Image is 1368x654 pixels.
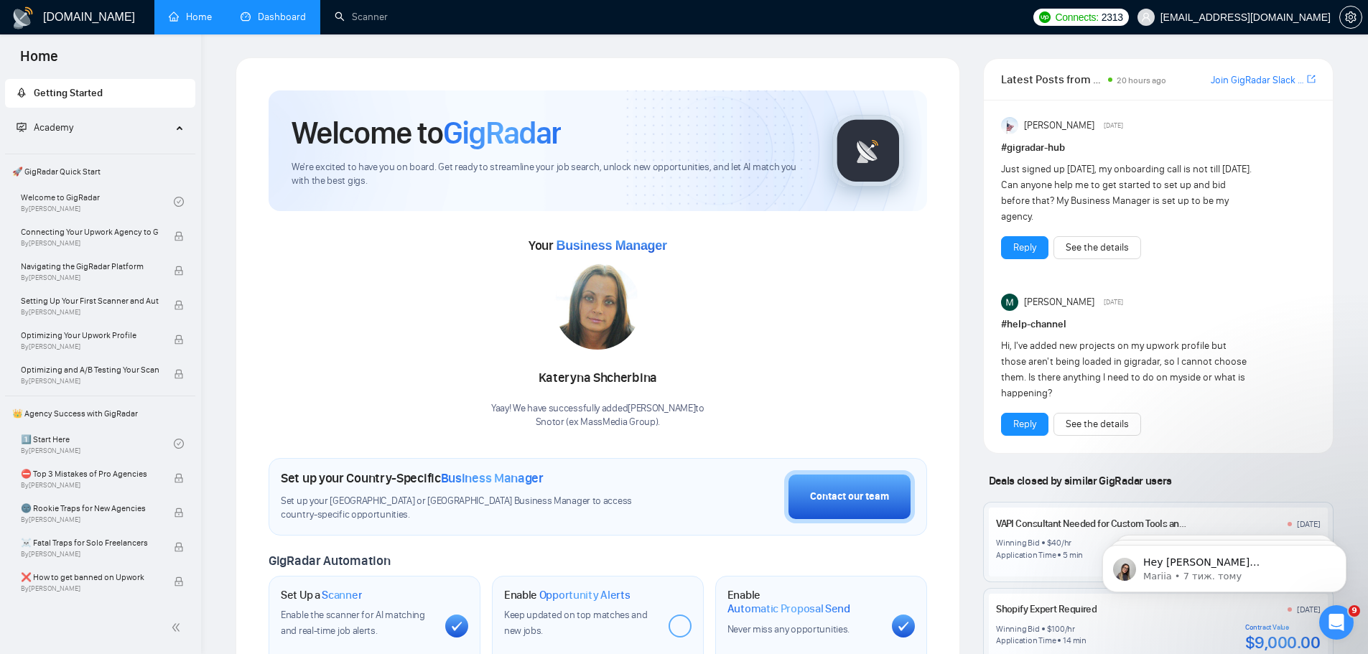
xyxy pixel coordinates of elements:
[1245,623,1321,632] div: Contract Value
[21,259,159,274] span: Navigating the GigRadar Platform
[1013,240,1036,256] a: Reply
[21,550,159,559] span: By [PERSON_NAME]
[292,113,561,152] h1: Welcome to
[169,11,212,23] a: homeHome
[1024,294,1094,310] span: [PERSON_NAME]
[1104,119,1123,132] span: [DATE]
[1001,294,1018,311] img: Milan Stojanovic
[322,588,362,602] span: Scanner
[21,584,159,593] span: By [PERSON_NAME]
[1053,236,1141,259] button: See the details
[1141,12,1151,22] span: user
[996,549,1056,561] div: Application Time
[21,536,159,550] span: ☠️ Fatal Traps for Solo Freelancers
[504,609,648,637] span: Keep updated on top matches and new jobs.
[174,369,184,379] span: lock
[281,470,544,486] h1: Set up your Country-Specific
[1047,623,1052,635] div: $
[727,623,850,635] span: Never miss any opportunities.
[1339,11,1362,23] a: setting
[1001,70,1104,88] span: Latest Posts from the GigRadar Community
[21,467,159,481] span: ⛔ Top 3 Mistakes of Pro Agencies
[21,308,159,317] span: By [PERSON_NAME]
[5,79,195,108] li: Getting Started
[21,481,159,490] span: By [PERSON_NAME]
[1001,338,1253,401] div: Hi, I've added new projects on my upwork profile but those aren't being loaded in gigradar, so I ...
[174,300,184,310] span: lock
[1051,623,1064,635] div: 100
[269,553,390,569] span: GigRadar Automation
[174,266,184,276] span: lock
[34,121,73,134] span: Academy
[241,11,306,23] a: dashboardDashboard
[1307,73,1316,85] span: export
[21,239,159,248] span: By [PERSON_NAME]
[810,489,889,505] div: Contact our team
[174,542,184,552] span: lock
[441,470,544,486] span: Business Manager
[174,576,184,587] span: lock
[491,416,704,429] p: Snotor (ex MassMedia Group) .
[6,399,194,428] span: 👑 Agency Success with GigRadar
[21,294,159,308] span: Setting Up Your First Scanner and Auto-Bidder
[1047,537,1052,548] div: $
[21,328,159,342] span: Optimizing Your Upwork Profile
[1051,537,1061,548] div: 40
[1053,413,1141,436] button: See the details
[1117,75,1166,85] span: 20 hours ago
[21,570,159,584] span: ❌ How to get banned on Upwork
[1307,73,1316,86] a: export
[174,473,184,483] span: lock
[174,439,184,449] span: check-circle
[1024,118,1094,134] span: [PERSON_NAME]
[727,602,850,616] span: Automatic Proposal Send
[1039,11,1051,23] img: upwork-logo.png
[1063,549,1083,561] div: 5 min
[1066,240,1129,256] a: See the details
[1013,416,1036,432] a: Reply
[34,87,103,99] span: Getting Started
[1001,236,1048,259] button: Reply
[1001,317,1316,332] h1: # help-channel
[1245,632,1321,653] div: $9,000.00
[21,363,159,377] span: Optimizing and A/B Testing Your Scanner for Better Results
[1001,140,1316,156] h1: # gigradar-hub
[1001,413,1048,436] button: Reply
[996,603,1097,615] a: Shopify Expert Required
[727,588,880,616] h1: Enable
[504,588,631,602] h1: Enable
[554,263,641,350] img: 1706116680454-multi-23.jpg
[171,620,185,635] span: double-left
[21,501,159,515] span: 🌚 Rookie Traps for New Agencies
[1081,515,1368,615] iframe: Intercom notifications повідомлення
[491,402,704,429] div: Yaay! We have successfully added [PERSON_NAME] to
[1001,117,1018,134] img: Anisuzzaman Khan
[281,609,425,637] span: Enable the scanner for AI matching and real-time job alerts.
[529,238,667,253] span: Your
[491,366,704,391] div: Kateryna Shcherbina
[983,468,1178,493] span: Deals closed by similar GigRadar users
[281,588,362,602] h1: Set Up a
[1063,635,1087,646] div: 14 min
[6,157,194,186] span: 🚀 GigRadar Quick Start
[1340,11,1362,23] span: setting
[996,635,1056,646] div: Application Time
[1001,162,1253,225] div: Just signed up [DATE], my onboarding call is not till [DATE]. Can anyone help me to get started t...
[539,588,631,602] span: Opportunity Alerts
[9,46,70,76] span: Home
[281,495,661,522] span: Set up your [GEOGRAPHIC_DATA] or [GEOGRAPHIC_DATA] Business Manager to access country-specific op...
[17,122,27,132] span: fund-projection-screen
[1104,296,1123,309] span: [DATE]
[292,161,809,188] span: We're excited to have you on board. Get ready to streamline your job search, unlock new opportuni...
[21,274,159,282] span: By [PERSON_NAME]
[832,115,904,187] img: gigradar-logo.png
[1319,605,1354,640] iframe: Intercom live chat
[443,113,561,152] span: GigRadar
[1066,416,1129,432] a: See the details
[1061,537,1071,548] div: /hr
[996,623,1039,635] div: Winning Bid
